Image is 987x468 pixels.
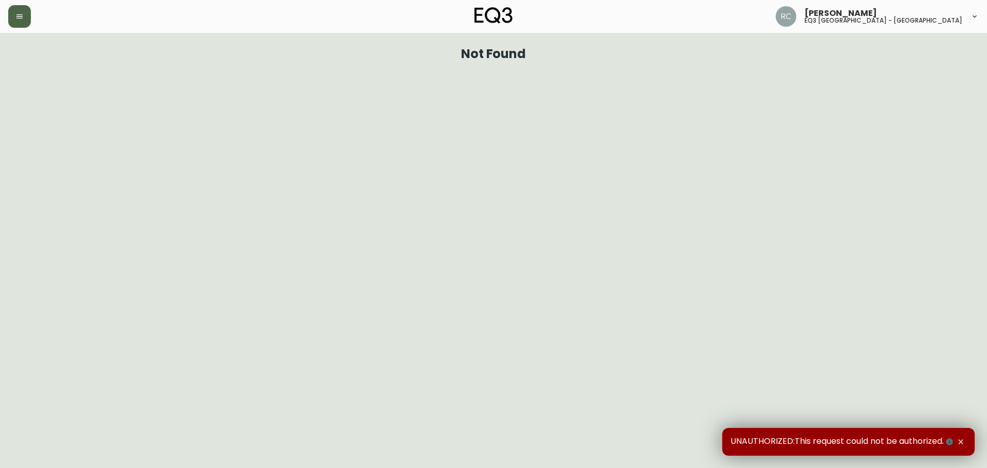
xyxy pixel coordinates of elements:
[474,7,513,24] img: logo
[805,9,877,17] span: [PERSON_NAME]
[805,17,962,24] h5: eq3 [GEOGRAPHIC_DATA] - [GEOGRAPHIC_DATA]
[730,436,955,447] span: UNAUTHORIZED:This request could not be authorized.
[776,6,796,27] img: 75cc83b809079a11c15b21e94bbc0507
[461,49,526,59] h1: Not Found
